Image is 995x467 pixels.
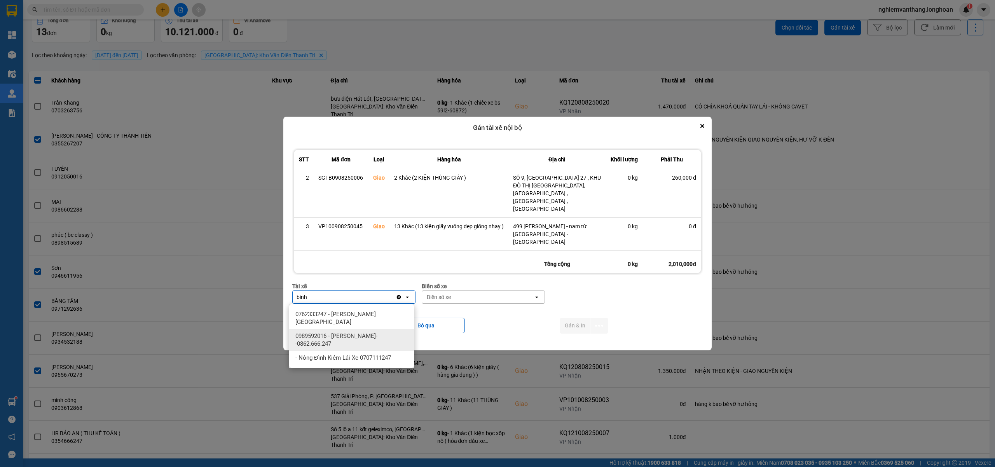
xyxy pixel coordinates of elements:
div: Khối lượng [610,155,638,164]
div: Giao [373,222,385,230]
div: STT [299,155,309,164]
div: Tổng cộng [508,255,606,273]
span: - Nông Đình Kiểm Lái Xe 0707111247 [295,354,391,362]
div: 2,010,000đ [642,255,701,273]
div: 2 Khác (2 KIỆN THÙNG GIẤY ) [394,174,504,182]
div: Biển số xe [427,293,451,301]
ul: Menu [289,304,414,368]
div: 13 Khác (13 kiện giấy vuông dẹp giống nhay ) [394,222,504,230]
div: Gán tài xế nội bộ [283,117,712,139]
div: 0 đ [647,222,696,230]
div: 3 [299,222,309,230]
div: 0 kg [610,222,638,230]
div: Địa chỉ [513,155,601,164]
div: Mã đơn [318,155,364,164]
svg: Clear value [396,294,402,300]
div: 0 kg [610,174,638,182]
svg: open [534,294,540,300]
div: Biển số xe [422,282,545,290]
div: Loại [373,155,385,164]
div: dialog [283,117,712,350]
div: Giao [373,174,385,182]
div: Phải Thu [647,155,696,164]
button: Bỏ qua [387,318,465,333]
button: Gán & In [560,318,590,334]
span: 0989592016 - [PERSON_NAME]--0862.666.247 [295,332,411,348]
div: Hàng hóa [394,155,504,164]
div: VP100908250045 [318,222,364,230]
div: 0 kg [606,255,642,273]
div: 260,000 đ [647,174,696,182]
div: SÔ 9, [GEOGRAPHIC_DATA] 27 , KHU ĐÔ THỊ [GEOGRAPHIC_DATA], [GEOGRAPHIC_DATA] , [GEOGRAPHIC_DATA] ... [513,174,601,213]
span: 0762333247 - [PERSON_NAME][GEOGRAPHIC_DATA] [295,310,411,326]
div: SGTB0908250006 [318,174,364,182]
svg: open [404,294,410,300]
div: 499 [PERSON_NAME] - nam từ [GEOGRAPHIC_DATA] - [GEOGRAPHIC_DATA] [513,222,601,246]
button: Close [698,121,707,131]
div: 2 [299,174,309,182]
div: Tài xế [292,282,415,290]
